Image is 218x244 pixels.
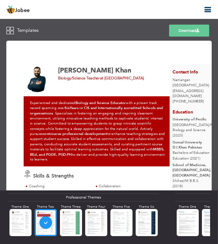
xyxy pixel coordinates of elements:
div: Theme Four [83,205,109,209]
span: Khan [115,66,131,75]
span: [PERSON_NAME] [58,66,114,75]
span: Skills & Strengths [33,173,74,180]
span: [EMAIL_ADDRESS][DOMAIN_NAME] [173,88,203,98]
span: Namangan [173,78,191,82]
span: Templates [17,27,38,34]
strong: Six [65,106,70,110]
span: Contact Info [173,69,198,75]
span: (2021) [190,156,200,161]
strong: continuous professional development [43,131,107,136]
div: Collaboration [99,184,160,189]
span: Biology/Science Teacher [58,75,100,81]
div: University of Pecific [173,117,215,122]
div: Theme One [175,205,200,209]
span: Education [173,109,193,115]
strong: MBBS, BEd, and PGDE, PGD-PH [30,147,164,157]
span: at [GEOGRAPHIC_DATA] [100,75,144,81]
div: Theme Six [134,205,159,209]
img: jobee.io [6,5,15,14]
a: Jobee [6,5,30,14]
div: Theme Three [58,205,83,209]
img: No image [24,65,51,92]
span: [GEOGRAPHIC_DATA] [173,83,209,88]
div: Theme One [8,205,33,209]
div: Theme Five [109,205,134,209]
div: Theme Two [33,205,58,209]
a: Download [169,25,209,37]
span: / [209,122,210,127]
span: Jobee [15,8,30,13]
div: Gomal University D.I.Khan Pakistan [173,140,215,150]
div: Professional Themes [8,194,159,201]
strong: Biology and Science Educator [75,101,126,105]
span: Education [173,156,189,161]
span: Shihezi M.B.B.S [173,178,198,183]
div: Experienced and dedicated with a proven track record spanning over . Specializes in fostering an ... [24,96,173,166]
strong: Years in CIS and Internationally accredited Schools and organizations [30,106,163,116]
span: (2018) [173,184,183,189]
span: (2023) [173,133,183,138]
span: / [184,178,185,183]
div: Coaching [29,184,90,189]
span: [PHONE_NUMBER] [173,99,204,104]
span: Bachelors of Education [173,150,209,155]
div: School of Medicine, [GEOGRAPHIC_DATA], [GEOGRAPHIC_DATA] [173,163,215,178]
